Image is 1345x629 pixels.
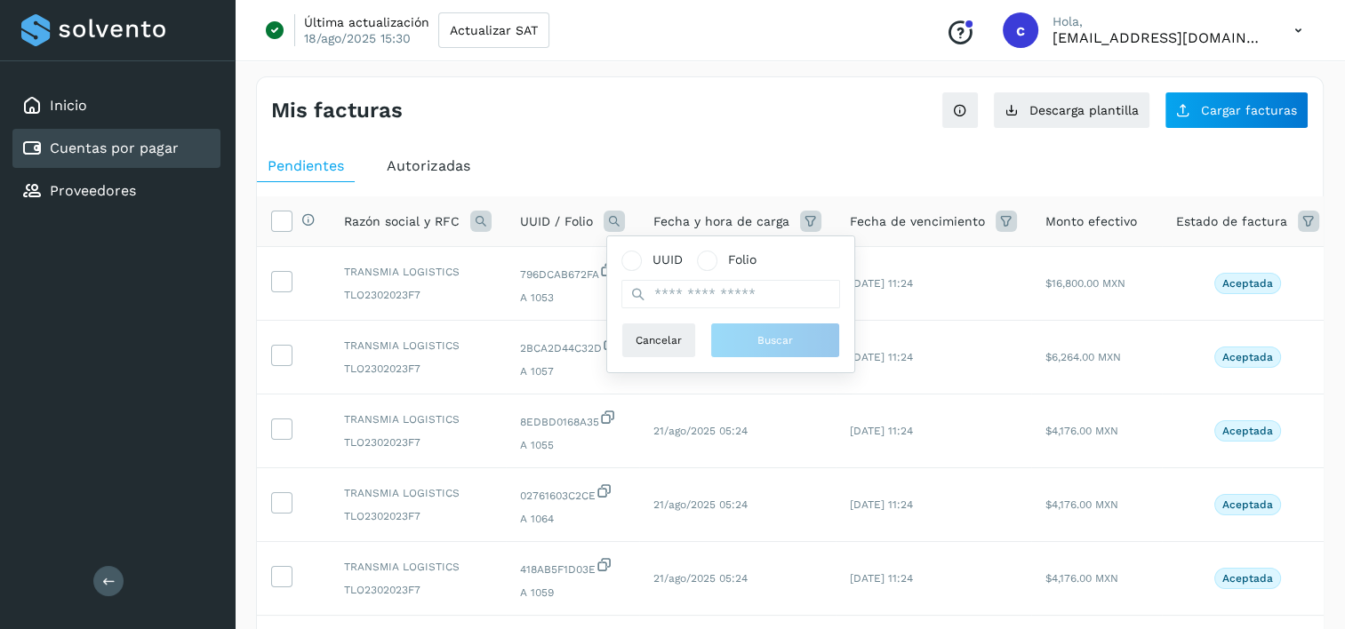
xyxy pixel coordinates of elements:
[1222,572,1273,585] p: Aceptada
[520,363,625,379] span: A 1057
[1053,29,1266,46] p: cxp@53cargo.com
[850,425,913,437] span: [DATE] 11:24
[344,212,460,231] span: Razón social y RFC
[344,264,492,280] span: TRANSMIA LOGISTICS
[50,182,136,199] a: Proveedores
[993,92,1150,129] button: Descarga plantilla
[344,338,492,354] span: TRANSMIA LOGISTICS
[850,277,913,290] span: [DATE] 11:24
[344,508,492,524] span: TLO2302023F7
[344,582,492,598] span: TLO2302023F7
[1045,212,1137,231] span: Monto efectivo
[850,498,913,511] span: [DATE] 11:24
[12,129,220,168] div: Cuentas por pagar
[1222,277,1273,290] p: Aceptada
[344,485,492,501] span: TRANSMIA LOGISTICS
[387,157,470,174] span: Autorizadas
[50,139,179,156] a: Cuentas por pagar
[304,30,411,46] p: 18/ago/2025 15:30
[653,212,789,231] span: Fecha y hora de carga
[1222,425,1273,437] p: Aceptada
[520,335,625,356] span: 2BCA2D44C32D
[850,212,985,231] span: Fecha de vencimiento
[1045,277,1125,290] span: $16,800.00 MXN
[1176,212,1287,231] span: Estado de factura
[344,559,492,575] span: TRANSMIA LOGISTICS
[1045,351,1121,363] span: $6,264.00 MXN
[271,98,403,123] h4: Mis facturas
[344,361,492,377] span: TLO2302023F7
[653,425,748,437] span: 21/ago/2025 05:24
[1045,572,1118,585] span: $4,176.00 MXN
[1029,104,1139,116] span: Descarga plantilla
[520,511,625,527] span: A 1064
[520,482,625,504] span: 02761603C2CE
[520,585,625,601] span: A 1059
[520,212,593,231] span: UUID / Folio
[1201,104,1297,116] span: Cargar facturas
[12,171,220,211] div: Proveedores
[1045,498,1118,511] span: $4,176.00 MXN
[1222,351,1273,363] p: Aceptada
[1053,14,1266,29] p: Hola,
[850,351,913,363] span: [DATE] 11:24
[520,409,625,430] span: 8EDBD0168A35
[344,411,492,427] span: TRANSMIA LOGISTICS
[653,572,748,585] span: 21/ago/2025 05:24
[438,12,549,48] button: Actualizar SAT
[304,14,429,30] p: Última actualización
[450,24,538,36] span: Actualizar SAT
[344,287,492,303] span: TLO2302023F7
[520,261,625,283] span: 796DCAB672FA
[344,434,492,450] span: TLO2302023F7
[50,97,87,114] a: Inicio
[520,290,625,306] span: A 1053
[850,572,913,585] span: [DATE] 11:24
[520,437,625,453] span: A 1055
[520,556,625,577] span: 418AB5F1D03E
[268,157,344,174] span: Pendientes
[1165,92,1309,129] button: Cargar facturas
[1222,498,1273,511] p: Aceptada
[653,498,748,511] span: 21/ago/2025 05:24
[12,86,220,125] div: Inicio
[1045,425,1118,437] span: $4,176.00 MXN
